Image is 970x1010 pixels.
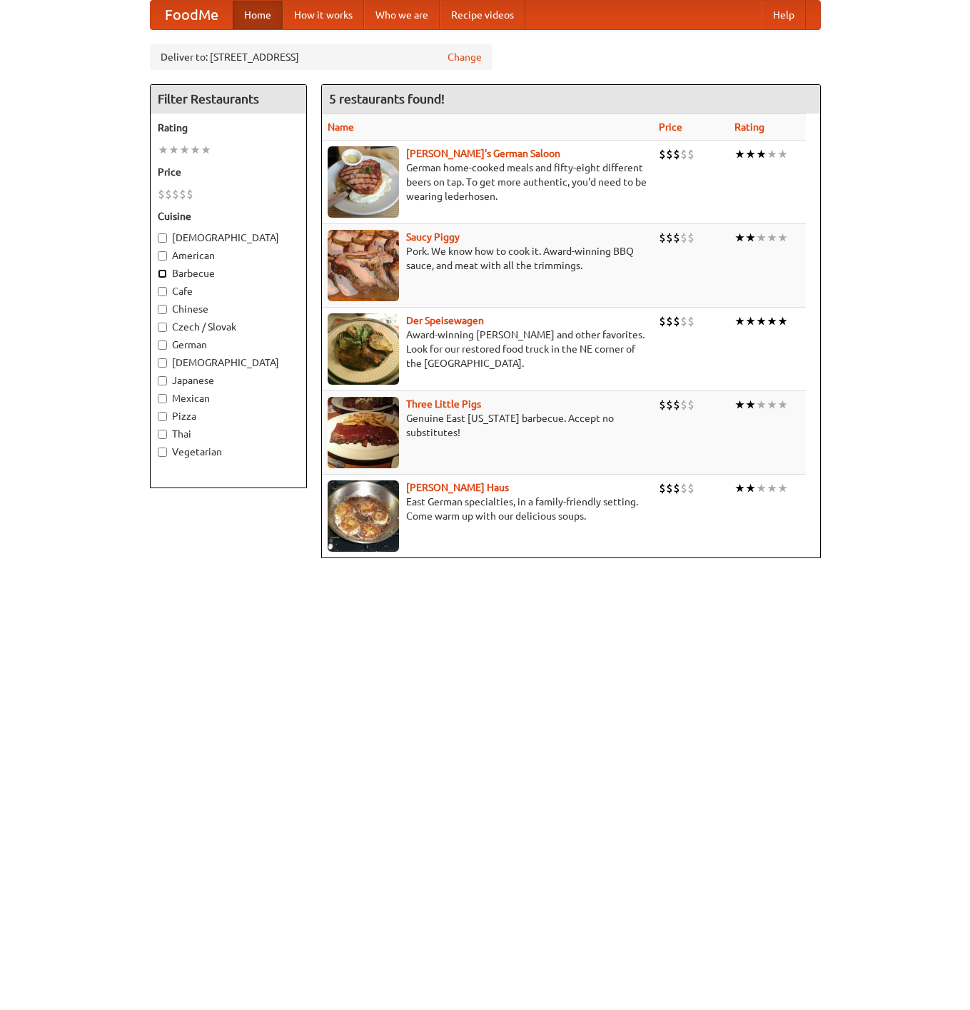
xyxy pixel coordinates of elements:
[158,358,167,368] input: [DEMOGRAPHIC_DATA]
[666,313,673,329] li: $
[406,315,484,326] b: Der Speisewagen
[680,313,687,329] li: $
[158,373,299,388] label: Japanese
[762,1,806,29] a: Help
[687,230,694,246] li: $
[777,480,788,496] li: ★
[179,186,186,202] li: $
[659,480,666,496] li: $
[328,328,647,370] p: Award-winning [PERSON_NAME] and other favorites. Look for our restored food truck in the NE corne...
[666,230,673,246] li: $
[767,397,777,413] li: ★
[158,284,299,298] label: Cafe
[168,142,179,158] li: ★
[158,338,299,352] label: German
[659,146,666,162] li: $
[777,397,788,413] li: ★
[158,186,165,202] li: $
[158,391,299,405] label: Mexican
[406,482,509,493] b: [PERSON_NAME] Haus
[673,480,680,496] li: $
[158,251,167,261] input: American
[158,248,299,263] label: American
[756,313,767,329] li: ★
[328,313,399,385] img: speisewagen.jpg
[756,230,767,246] li: ★
[680,146,687,162] li: $
[406,148,560,159] a: [PERSON_NAME]'s German Saloon
[767,313,777,329] li: ★
[767,480,777,496] li: ★
[680,230,687,246] li: $
[158,266,299,281] label: Barbecue
[734,480,745,496] li: ★
[151,85,306,113] h4: Filter Restaurants
[745,480,756,496] li: ★
[158,233,167,243] input: [DEMOGRAPHIC_DATA]
[673,230,680,246] li: $
[158,412,167,421] input: Pizza
[687,146,694,162] li: $
[659,397,666,413] li: $
[673,313,680,329] li: $
[328,230,399,301] img: saucy.jpg
[734,397,745,413] li: ★
[687,480,694,496] li: $
[328,244,647,273] p: Pork. We know how to cook it. Award-winning BBQ sauce, and meat with all the trimmings.
[328,146,399,218] img: esthers.jpg
[666,397,673,413] li: $
[158,320,299,334] label: Czech / Slovak
[158,448,167,457] input: Vegetarian
[745,146,756,162] li: ★
[158,269,167,278] input: Barbecue
[158,142,168,158] li: ★
[151,1,233,29] a: FoodMe
[756,397,767,413] li: ★
[186,186,193,202] li: $
[767,146,777,162] li: ★
[406,398,481,410] b: Three Little Pigs
[756,146,767,162] li: ★
[406,231,460,243] a: Saucy Piggy
[158,323,167,332] input: Czech / Slovak
[158,165,299,179] h5: Price
[756,480,767,496] li: ★
[673,397,680,413] li: $
[158,287,167,296] input: Cafe
[201,142,211,158] li: ★
[328,121,354,133] a: Name
[666,146,673,162] li: $
[190,142,201,158] li: ★
[158,355,299,370] label: [DEMOGRAPHIC_DATA]
[734,146,745,162] li: ★
[659,230,666,246] li: $
[666,480,673,496] li: $
[158,340,167,350] input: German
[687,397,694,413] li: $
[329,92,445,106] ng-pluralize: 5 restaurants found!
[158,121,299,135] h5: Rating
[745,313,756,329] li: ★
[328,397,399,468] img: littlepigs.jpg
[767,230,777,246] li: ★
[680,397,687,413] li: $
[364,1,440,29] a: Who we are
[283,1,364,29] a: How it works
[777,313,788,329] li: ★
[158,305,167,314] input: Chinese
[328,161,647,203] p: German home-cooked meals and fifty-eight different beers on tap. To get more authentic, you'd nee...
[777,146,788,162] li: ★
[680,480,687,496] li: $
[745,230,756,246] li: ★
[165,186,172,202] li: $
[158,430,167,439] input: Thai
[659,121,682,133] a: Price
[158,409,299,423] label: Pizza
[328,480,399,552] img: kohlhaus.jpg
[158,445,299,459] label: Vegetarian
[158,394,167,403] input: Mexican
[734,230,745,246] li: ★
[673,146,680,162] li: $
